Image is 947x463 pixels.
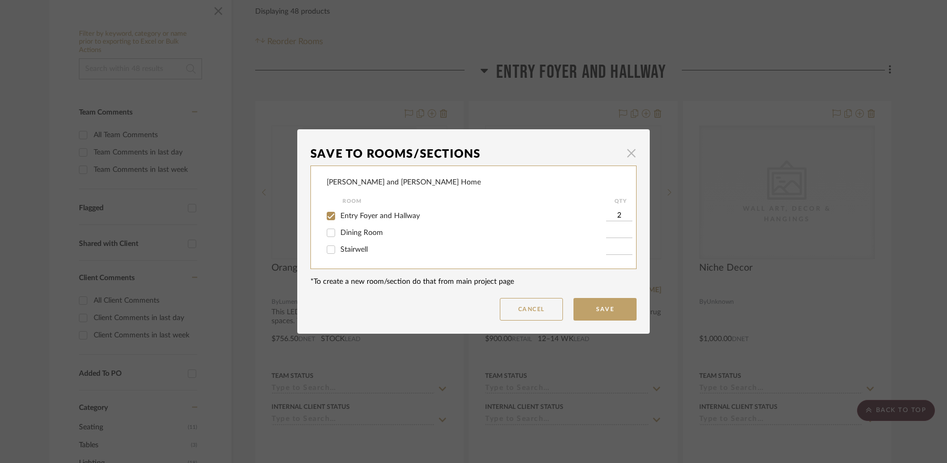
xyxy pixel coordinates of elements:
[340,246,368,253] span: Stairwell
[500,298,563,321] button: Cancel
[310,142,621,166] div: Save To Rooms/Sections
[310,142,637,166] dialog-header: Save To Rooms/Sections
[573,298,637,321] button: Save
[340,229,383,236] span: Dining Room
[310,276,637,287] div: *To create a new room/section do that from main project page
[327,177,481,188] div: [PERSON_NAME] and [PERSON_NAME] Home
[342,195,606,208] div: Room
[340,212,420,220] span: Entry Foyer and Hallway
[621,142,642,163] button: Close
[606,195,635,208] div: QTY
